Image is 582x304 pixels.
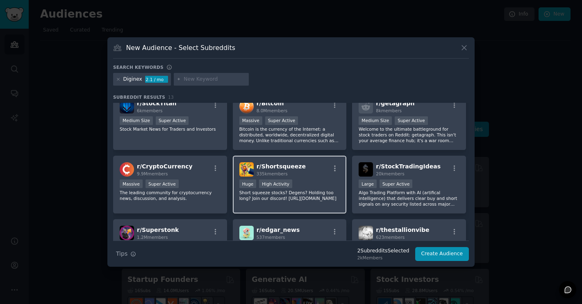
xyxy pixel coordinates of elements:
[239,126,340,143] p: Bitcoin is the currency of the Internet: a distributed, worldwide, decentralized digital money. U...
[137,100,177,107] span: r/ StockTitan
[376,100,414,107] span: r/ getagraph
[395,116,428,125] div: Super Active
[145,179,179,188] div: Super Active
[357,247,409,255] div: 2 Subreddit s Selected
[376,108,402,113] span: 8k members
[257,171,288,176] span: 335k members
[113,247,139,261] button: Tips
[359,162,373,177] img: StockTradingIdeas
[120,190,221,201] p: The leading community for cryptocurrency news, discussion, and analysis.
[359,126,459,143] p: Welcome to the ultimate battleground for stock traders on Reddit: getagraph. This isn't your aver...
[184,76,246,83] input: New Keyword
[120,226,134,240] img: Superstonk
[259,179,292,188] div: High Activity
[359,116,392,125] div: Medium Size
[376,171,404,176] span: 20k members
[357,255,409,261] div: 2k Members
[257,108,288,113] span: 8.0M members
[113,64,164,70] h3: Search keywords
[359,179,377,188] div: Large
[113,94,165,100] span: Subreddit Results
[120,179,143,188] div: Massive
[168,95,174,100] span: 13
[137,171,168,176] span: 9.9M members
[415,247,469,261] button: Create Audience
[239,190,340,201] p: Short squeeze stocks? Degens? Holding too long? Join our discord! [URL][DOMAIN_NAME]
[120,162,134,177] img: CryptoCurrency
[265,116,298,125] div: Super Active
[120,126,221,132] p: Stock Market News for Traders and Investors
[257,235,285,240] span: 537 members
[257,227,300,233] span: r/ edgar_news
[116,250,127,258] span: Tips
[137,235,168,240] span: 1.2M members
[359,190,459,207] p: Algo Trading Platform with AI (artifical intelligence) that delivers clear buy and short signals ...
[156,116,189,125] div: Super Active
[376,227,429,233] span: r/ thestallionvibe
[126,43,235,52] h3: New Audience - Select Subreddits
[145,76,168,83] div: 2.1 / mo
[257,100,284,107] span: r/ Bitcoin
[239,162,254,177] img: Shortsqueeze
[239,116,262,125] div: Massive
[239,99,254,113] img: Bitcoin
[376,235,405,240] span: 623 members
[257,163,306,170] span: r/ Shortsqueeze
[376,163,441,170] span: r/ StockTradingIdeas
[137,108,163,113] span: 6k members
[359,226,373,240] img: thestallionvibe
[137,163,193,170] span: r/ CryptoCurrency
[123,76,142,83] div: Diginex
[239,179,257,188] div: Huge
[239,226,254,240] img: edgar_news
[380,179,413,188] div: Super Active
[137,227,179,233] span: r/ Superstonk
[120,116,153,125] div: Medium Size
[120,99,134,113] img: StockTitan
